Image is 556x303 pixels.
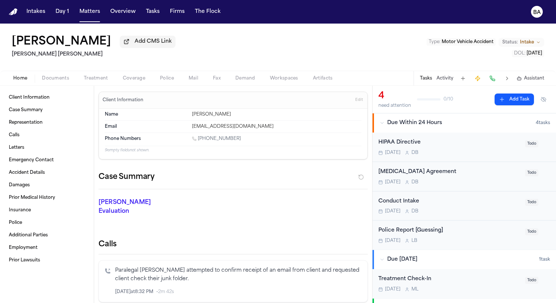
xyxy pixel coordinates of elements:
[6,104,88,116] a: Case Summary
[270,75,298,81] span: Workspaces
[443,96,453,102] span: 0 / 10
[213,75,221,81] span: Fax
[539,257,550,263] span: 1 task
[192,124,361,130] div: [EMAIL_ADDRESS][DOMAIN_NAME]
[378,275,521,283] div: Treatment Check-In
[411,286,418,292] span: M L
[6,254,88,266] a: Prior Lawsuits
[313,75,333,81] span: Artifacts
[373,269,556,298] div: Open task: Treatment Check-In
[115,267,361,283] p: Paralegal [PERSON_NAME] attempted to confirm receipt of an email from client and requested client...
[512,50,544,57] button: Edit DOL: 2025-08-31
[495,94,534,105] button: Add Task
[373,113,556,133] button: Due Within 24 Hours4tasks
[427,38,496,46] button: Edit Type: Motor Vehicle Accident
[514,51,525,56] span: DOL :
[527,51,542,56] span: [DATE]
[84,75,108,81] span: Treatment
[6,142,88,154] a: Letters
[107,5,139,18] button: Overview
[12,35,111,49] button: Edit matter name
[378,226,521,235] div: Police Report [Guessing]
[105,124,188,130] dt: Email
[473,73,483,84] button: Create Immediate Task
[373,133,556,162] div: Open task: HIPAA Directive
[6,154,88,166] a: Emergency Contact
[525,169,538,176] span: Todo
[411,208,418,214] span: D B
[115,289,153,295] span: [DATE] at 8:32 PM
[160,75,174,81] span: Police
[156,289,174,295] span: • 2m 42s
[385,179,400,185] span: [DATE]
[411,179,418,185] span: D B
[429,40,441,44] span: Type :
[24,5,48,18] button: Intakes
[420,75,432,81] button: Tasks
[517,75,544,81] button: Assistant
[123,75,145,81] span: Coverage
[13,75,27,81] span: Home
[6,92,88,103] a: Client Information
[167,5,188,18] button: Firms
[76,5,103,18] button: Matters
[235,75,255,81] span: Demand
[143,5,163,18] button: Tasks
[385,286,400,292] span: [DATE]
[378,197,521,206] div: Conduct Intake
[6,242,88,254] a: Employment
[525,140,538,147] span: Todo
[373,221,556,250] div: Open task: Police Report [Guessing]
[524,75,544,81] span: Assistant
[378,168,521,176] div: [MEDICAL_DATA] Agreement
[99,171,154,183] h2: Case Summary
[536,120,550,126] span: 4 task s
[192,5,224,18] a: The Flock
[373,191,556,221] div: Open task: Conduct Intake
[387,119,442,127] span: Due Within 24 Hours
[411,238,417,244] span: L B
[525,228,538,235] span: Todo
[6,129,88,141] a: Calls
[6,167,88,179] a: Accident Details
[499,38,544,47] button: Change status from Intake
[12,50,175,59] h2: [PERSON_NAME] [PERSON_NAME]
[353,94,365,106] button: Edit
[378,90,411,102] div: 4
[411,150,418,156] span: D B
[105,112,188,117] dt: Name
[385,150,400,156] span: [DATE]
[373,250,556,269] button: Due [DATE]1task
[101,97,145,103] h3: Client Information
[120,36,175,47] button: Add CMS Link
[6,204,88,216] a: Insurance
[6,229,88,241] a: Additional Parties
[520,39,534,45] span: Intake
[99,198,182,216] p: [PERSON_NAME] Evaluation
[387,256,417,263] span: Due [DATE]
[135,38,172,45] span: Add CMS Link
[487,73,498,84] button: Make a Call
[378,103,411,109] div: need attention
[12,35,111,49] h1: [PERSON_NAME]
[9,8,18,15] img: Finch Logo
[99,239,368,250] h2: Calls
[378,138,521,147] div: HIPAA Directive
[355,98,363,103] span: Edit
[537,94,550,105] button: Hide completed tasks (⌘⇧H)
[192,136,241,142] a: Call 1 (424) 230-9043
[525,277,538,284] span: Todo
[6,217,88,229] a: Police
[105,136,141,142] span: Phone Numbers
[502,39,518,45] span: Status:
[53,5,72,18] button: Day 1
[6,192,88,204] a: Prior Medical History
[373,162,556,191] div: Open task: Retainer Agreement
[42,75,69,81] span: Documents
